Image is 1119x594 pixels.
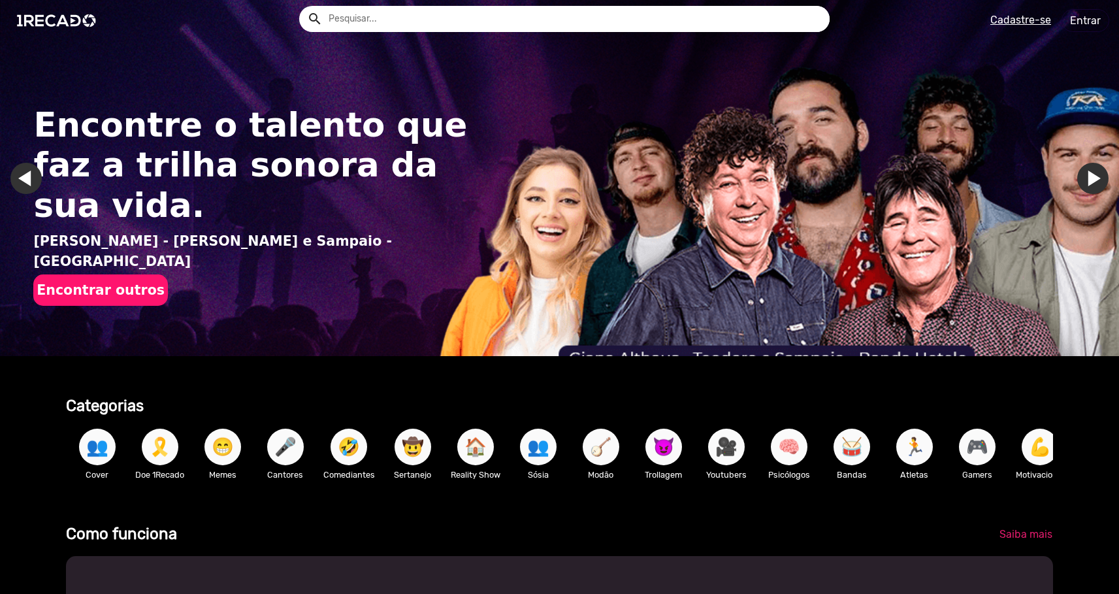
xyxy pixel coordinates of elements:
u: Cadastre-se [990,14,1051,26]
button: 🪕 [583,429,619,465]
p: Cover [73,469,122,481]
button: 🏠 [457,429,494,465]
button: Encontrar outros [33,274,168,306]
a: Ir para o último slide [10,163,42,194]
span: 🤠 [402,429,424,465]
button: 🧠 [771,429,807,465]
p: Reality Show [451,469,500,481]
input: Pesquisar... [319,6,830,32]
button: 👥 [520,429,557,465]
span: 😁 [212,429,234,465]
span: 🥁 [841,429,863,465]
a: Saiba mais [989,523,1063,546]
p: Sertanejo [388,469,438,481]
span: 💪 [1029,429,1051,465]
span: 🧠 [778,429,800,465]
button: 🎤 [267,429,304,465]
p: [PERSON_NAME] - [PERSON_NAME] e Sampaio - [GEOGRAPHIC_DATA] [33,231,481,272]
a: Entrar [1062,9,1109,32]
span: Saiba mais [999,528,1052,540]
button: 🏃 [896,429,933,465]
button: 👥 [79,429,116,465]
button: Example home icon [302,7,325,29]
span: 🎤 [274,429,297,465]
p: Memes [198,469,248,481]
button: 🎮 [959,429,996,465]
p: Trollagem [639,469,689,481]
button: 🤠 [395,429,431,465]
span: 🎮 [966,429,988,465]
p: Psicólogos [764,469,814,481]
a: Ir para o próximo slide [1077,163,1109,194]
span: 🏃 [903,429,926,465]
p: Atletas [890,469,939,481]
span: 👥 [527,429,549,465]
b: Categorias [66,397,144,415]
p: Motivacional [1015,469,1065,481]
p: Comediantes [323,469,375,481]
button: 🥁 [834,429,870,465]
span: 🪕 [590,429,612,465]
button: 🎥 [708,429,745,465]
button: 😈 [645,429,682,465]
h1: Encontre o talento que faz a trilha sonora da sua vida. [33,105,481,226]
span: 🤣 [338,429,360,465]
button: 🎗️ [142,429,178,465]
span: 🎗️ [149,429,171,465]
b: Como funciona [66,525,177,543]
button: 🤣 [331,429,367,465]
span: 🏠 [464,429,487,465]
p: Bandas [827,469,877,481]
button: 😁 [204,429,241,465]
p: Doe 1Recado [135,469,185,481]
p: Sósia [513,469,563,481]
p: Modão [576,469,626,481]
button: 💪 [1022,429,1058,465]
p: Gamers [952,469,1002,481]
p: Cantores [261,469,310,481]
span: 😈 [653,429,675,465]
mat-icon: Example home icon [307,11,323,27]
span: 👥 [86,429,108,465]
p: Youtubers [702,469,751,481]
span: 🎥 [715,429,738,465]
